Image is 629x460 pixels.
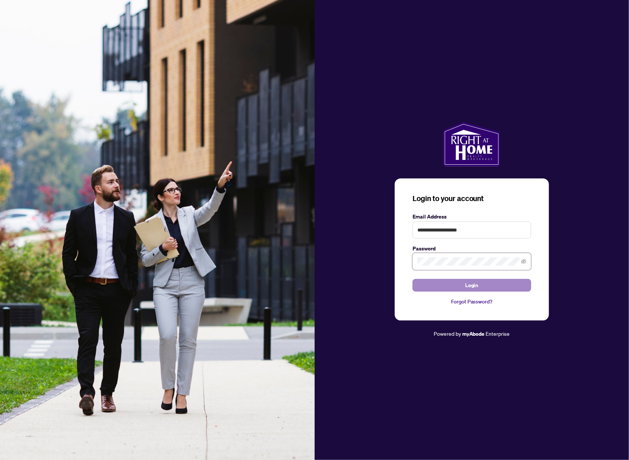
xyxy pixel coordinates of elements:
[413,213,531,221] label: Email Address
[413,193,531,204] h3: Login to your account
[521,259,526,264] span: eye-invisible
[413,279,531,292] button: Login
[443,122,500,167] img: ma-logo
[434,330,461,337] span: Powered by
[486,330,510,337] span: Enterprise
[413,298,531,306] a: Forgot Password?
[465,279,479,291] span: Login
[462,330,485,338] a: myAbode
[413,244,531,253] label: Password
